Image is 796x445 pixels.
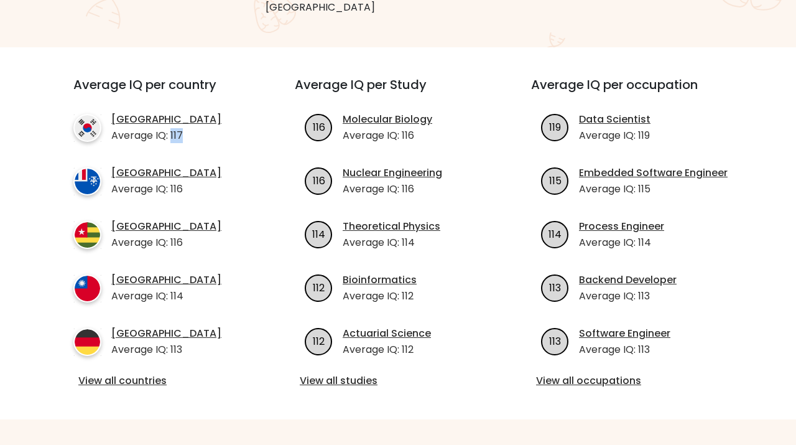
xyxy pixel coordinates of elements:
[312,227,325,241] text: 114
[343,182,442,197] p: Average IQ: 116
[343,289,417,304] p: Average IQ: 112
[579,112,650,127] a: Data Scientist
[111,112,221,127] a: [GEOGRAPHIC_DATA]
[111,326,221,341] a: [GEOGRAPHIC_DATA]
[111,166,221,180] a: [GEOGRAPHIC_DATA]
[579,289,677,304] p: Average IQ: 113
[579,219,664,234] a: Process Engineer
[111,273,221,288] a: [GEOGRAPHIC_DATA]
[313,280,325,294] text: 112
[111,342,221,357] p: Average IQ: 113
[73,274,101,302] img: country
[111,289,221,304] p: Average IQ: 114
[536,373,733,388] a: View all occupations
[343,112,432,127] a: Molecular Biology
[549,173,562,187] text: 115
[579,235,664,250] p: Average IQ: 114
[548,227,562,241] text: 114
[73,114,101,142] img: country
[549,280,561,294] text: 113
[78,373,245,388] a: View all countries
[343,219,440,234] a: Theoretical Physics
[313,119,325,134] text: 116
[343,326,431,341] a: Actuarial Science
[343,342,431,357] p: Average IQ: 112
[579,342,670,357] p: Average IQ: 113
[73,221,101,249] img: country
[73,328,101,356] img: country
[579,166,728,180] a: Embedded Software Engineer
[579,128,650,143] p: Average IQ: 119
[73,77,250,107] h3: Average IQ per country
[343,235,440,250] p: Average IQ: 114
[579,273,677,288] a: Backend Developer
[111,128,221,143] p: Average IQ: 117
[579,182,728,197] p: Average IQ: 115
[579,326,670,341] a: Software Engineer
[343,166,442,180] a: Nuclear Engineering
[300,373,496,388] a: View all studies
[343,128,432,143] p: Average IQ: 116
[549,334,561,348] text: 113
[313,173,325,187] text: 116
[295,77,501,107] h3: Average IQ per Study
[313,334,325,348] text: 112
[343,273,417,288] a: Bioinformatics
[111,182,221,197] p: Average IQ: 116
[111,219,221,234] a: [GEOGRAPHIC_DATA]
[549,119,561,134] text: 119
[73,167,101,195] img: country
[531,77,738,107] h3: Average IQ per occupation
[111,235,221,250] p: Average IQ: 116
